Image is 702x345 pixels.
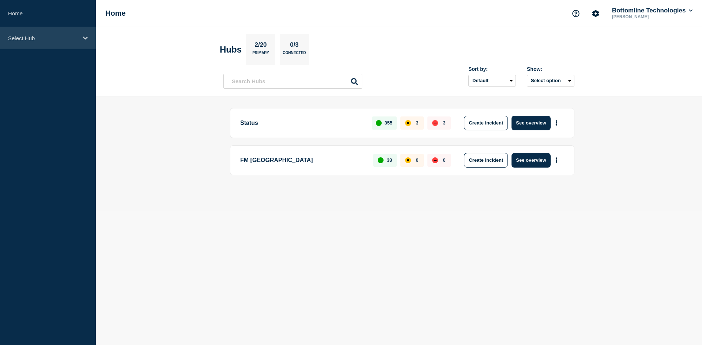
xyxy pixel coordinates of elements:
[252,41,269,51] p: 2/20
[287,41,302,51] p: 0/3
[443,120,445,126] p: 3
[378,157,384,163] div: up
[527,75,574,87] button: Select option
[220,45,242,55] h2: Hubs
[283,51,306,58] p: Connected
[527,66,574,72] div: Show:
[405,157,411,163] div: affected
[8,35,78,41] p: Select Hub
[432,120,438,126] div: down
[252,51,269,58] p: Primary
[376,120,382,126] div: up
[464,116,508,130] button: Create incident
[443,157,445,163] p: 0
[416,120,418,126] p: 3
[385,120,393,126] p: 355
[223,74,362,89] input: Search Hubs
[432,157,438,163] div: down
[468,66,516,72] div: Sort by:
[588,6,603,21] button: Account settings
[464,153,508,168] button: Create incident
[552,153,561,167] button: More actions
[512,153,550,168] button: See overview
[552,116,561,130] button: More actions
[387,157,392,163] p: 33
[240,116,363,130] p: Status
[611,7,694,14] button: Bottomline Technologies
[568,6,584,21] button: Support
[468,75,516,87] select: Sort by
[240,153,365,168] p: FM [GEOGRAPHIC_DATA]
[416,157,418,163] p: 0
[512,116,550,130] button: See overview
[405,120,411,126] div: affected
[105,9,126,18] h1: Home
[611,14,687,19] p: [PERSON_NAME]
